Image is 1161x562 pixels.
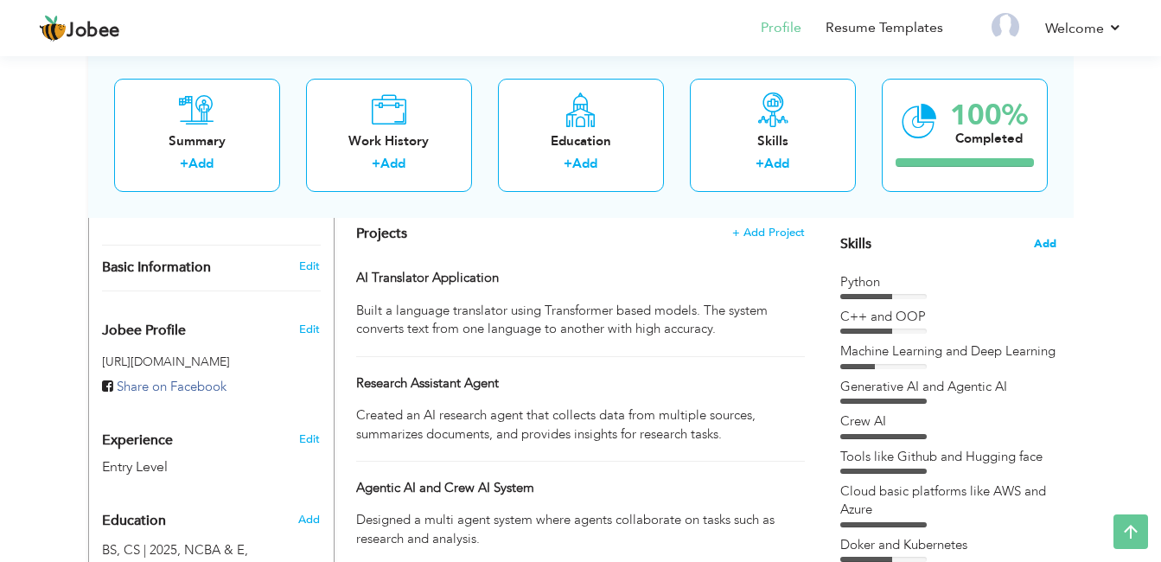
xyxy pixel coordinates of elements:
img: jobee.io [39,15,67,42]
a: Edit [299,259,320,274]
span: + Add Project [732,227,805,239]
span: Basic Information [102,260,211,276]
label: + [180,155,188,173]
div: Generative AI and Agentic AI [840,378,1056,396]
label: + [756,155,764,173]
a: Jobee [39,15,120,42]
div: 100% [950,100,1028,129]
a: Profile [761,18,801,38]
a: Add [380,155,405,172]
span: Skills [840,234,871,253]
span: Share on Facebook [117,378,226,395]
div: Cloud basic platforms like AWS and Azure [840,482,1056,520]
h4: This helps to highlight the project, tools and skills you have worked on. [356,225,804,242]
div: Education [512,131,650,150]
label: Research Assistant Agent [356,374,647,393]
div: Work History [320,131,458,150]
div: Doker and Kubernetes [840,536,1056,554]
div: Python [840,273,1056,291]
h5: [URL][DOMAIN_NAME] [102,355,321,368]
div: C++ and OOP [840,308,1056,326]
a: Resume Templates [826,18,943,38]
span: Add [298,512,320,527]
span: Jobee [67,22,120,41]
label: + [372,155,380,173]
a: Add [188,155,214,172]
div: Created an AI research agent that collects data from multiple sources, summarizes documents, and ... [356,406,804,444]
span: BS, NCBA & E, 2025 [102,541,181,559]
span: Edit [299,322,320,337]
a: Add [572,155,597,172]
a: Welcome [1045,18,1122,39]
div: Completed [950,129,1028,147]
span: Experience [102,433,173,449]
img: Profile Img [992,13,1019,41]
label: Agentic AI and Crew AI System [356,479,647,497]
div: Tools like Github and Hugging face [840,448,1056,466]
span: Education [102,514,166,529]
div: Skills [704,131,842,150]
div: Crew AI [840,412,1056,431]
div: Enhance your career by creating a custom URL for your Jobee public profile. [89,304,334,348]
a: Edit [299,431,320,447]
span: Jobee Profile [102,323,186,339]
div: Entry Level [102,457,280,477]
span: Add [1034,236,1056,252]
div: Summary [128,131,266,150]
div: Built a language translator using Transformer based models. The system converts text from one lan... [356,302,804,339]
div: Designed a multi agent system where agents collaborate on tasks such as research and analysis. [356,511,804,548]
a: Add [764,155,789,172]
label: + [564,155,572,173]
div: Machine Learning and Deep Learning [840,342,1056,361]
label: AI Translator Application [356,269,647,287]
span: Projects [356,224,407,243]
